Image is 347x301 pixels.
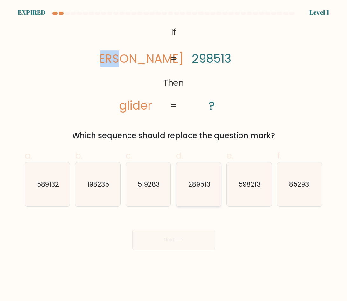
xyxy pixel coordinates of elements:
div: EXPIRED [18,8,45,17]
text: 589132 [37,180,59,189]
div: Level 1 [309,8,329,17]
span: e. [226,149,233,162]
tspan: = [170,53,177,65]
text: 852931 [289,180,311,189]
text: 519283 [138,180,160,189]
span: a. [25,149,32,162]
text: 598213 [239,180,260,189]
span: c. [126,149,133,162]
tspan: Then [164,77,184,89]
svg: @import url('[URL][DOMAIN_NAME]); [100,24,246,115]
tspan: = [170,100,177,111]
span: b. [75,149,83,162]
span: f. [277,149,281,162]
text: 198235 [87,180,109,189]
tspan: ? [209,97,215,114]
div: Which sequence should replace the question mark? [29,130,319,141]
tspan: 298513 [192,50,231,67]
tspan: [PERSON_NAME] [87,50,184,67]
tspan: glider [119,97,152,114]
span: d. [176,149,184,162]
tspan: If [171,26,176,38]
text: 289513 [188,180,210,189]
